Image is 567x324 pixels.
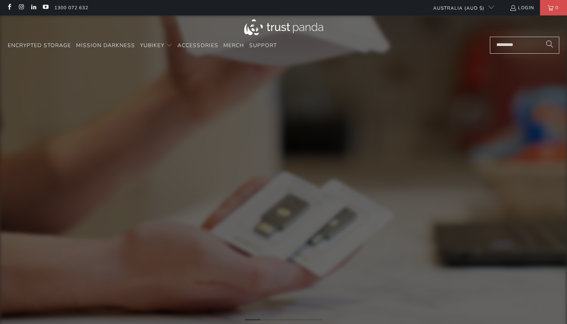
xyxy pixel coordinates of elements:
a: Trust Panda Australia on LinkedIn [30,5,37,11]
li: Page dot 3 [276,319,291,321]
span: Merch [223,42,244,49]
a: Shop Government [287,204,363,221]
a: Login [510,3,534,12]
summary: YubiKey [140,37,172,55]
a: Trust Panda Australia on YouTube [42,5,49,11]
span: Accessories [177,42,218,49]
a: Shop Individuals [204,204,280,221]
button: Search [540,37,559,54]
span: YubiKey [140,42,164,49]
a: Trust Panda Australia on Facebook [6,5,12,11]
li: Page dot 1 [245,319,260,321]
span: Encrypted Storage [8,42,71,49]
a: Trust Panda Australia on Instagram [18,5,24,11]
li: Page dot 4 [291,319,307,321]
a: Mission Darkness [76,37,135,55]
a: 1300 072 632 [54,3,88,12]
a: Encrypted Storage [8,37,71,55]
span: Support [249,42,277,49]
a: Merch [223,37,244,55]
a: Accessories [177,37,218,55]
a: Support [249,37,277,55]
h1: Australia's Official Yubico Partner [156,127,411,178]
li: Page dot 5 [307,319,322,321]
p: Latest Firmware, Daily Dispatch [156,183,411,195]
nav: Translation missing: en.navigation.header.main_nav [8,37,277,55]
li: Page dot 2 [260,319,276,321]
span: Mission Darkness [76,42,135,49]
input: Search... [490,37,559,54]
img: Trust Panda Australia [244,19,323,35]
